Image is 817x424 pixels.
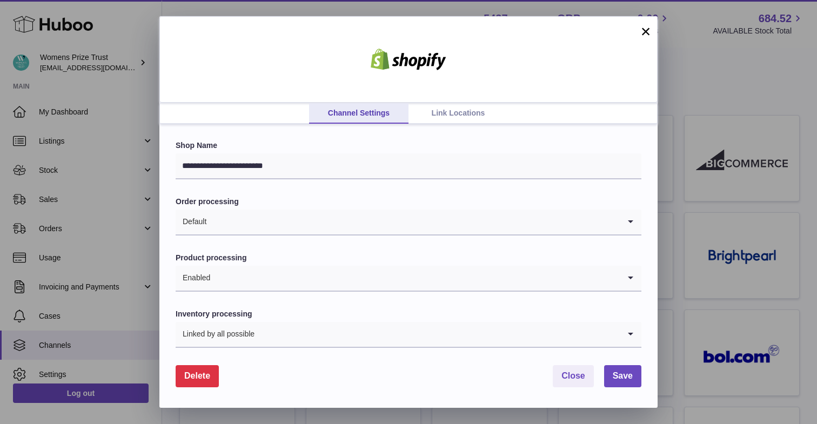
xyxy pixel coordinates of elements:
label: Product processing [176,253,641,263]
img: shopify [363,49,454,70]
a: Link Locations [408,103,508,124]
span: Default [176,210,207,234]
span: Close [561,371,585,380]
button: Close [553,365,594,387]
div: Search for option [176,210,641,235]
label: Inventory processing [176,309,641,319]
input: Search for option [211,266,620,291]
input: Search for option [255,322,620,347]
label: Shop Name [176,140,641,151]
a: Channel Settings [309,103,408,124]
span: Save [613,371,633,380]
div: Search for option [176,322,641,348]
label: Order processing [176,197,641,207]
span: Delete [184,371,210,380]
button: × [639,25,652,38]
button: Delete [176,365,219,387]
button: Save [604,365,641,387]
input: Search for option [207,210,620,234]
span: Enabled [176,266,211,291]
div: Search for option [176,266,641,292]
span: Linked by all possible [176,322,255,347]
